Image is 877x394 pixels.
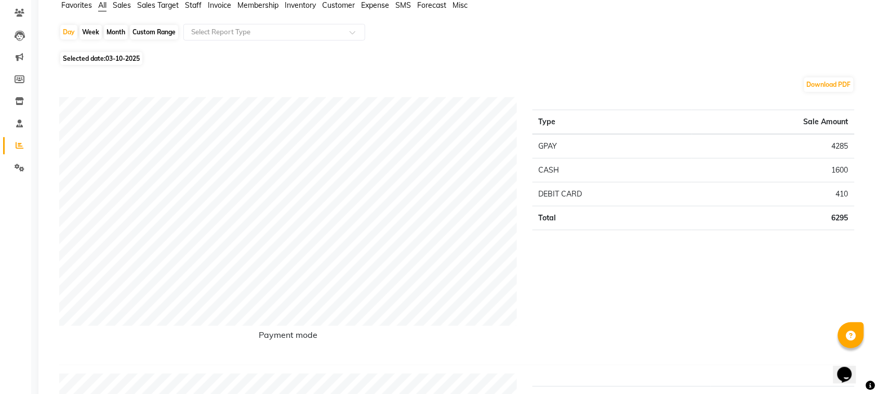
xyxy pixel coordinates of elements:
span: 03-10-2025 [105,55,140,62]
td: CASH [533,159,692,182]
td: GPAY [533,134,692,159]
th: Sale Amount [692,110,855,135]
span: Forecast [417,1,446,10]
div: Day [60,25,77,40]
span: SMS [395,1,411,10]
span: All [98,1,107,10]
th: Type [533,110,692,135]
div: Week [79,25,102,40]
td: 1600 [692,159,855,182]
td: Total [533,206,692,230]
div: Month [104,25,128,40]
span: Expense [361,1,389,10]
span: Selected date: [60,52,142,65]
span: Favorites [61,1,92,10]
span: Staff [185,1,202,10]
span: Misc [453,1,468,10]
td: 4285 [692,134,855,159]
button: Download PDF [804,77,854,92]
span: Sales Target [137,1,179,10]
span: Customer [322,1,355,10]
span: Invoice [208,1,231,10]
h6: Payment mode [59,330,517,344]
span: Inventory [285,1,316,10]
td: 6295 [692,206,855,230]
span: Sales [113,1,131,10]
iframe: chat widget [833,352,867,384]
td: 410 [692,182,855,206]
div: Custom Range [130,25,178,40]
td: DEBIT CARD [533,182,692,206]
span: Membership [237,1,278,10]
